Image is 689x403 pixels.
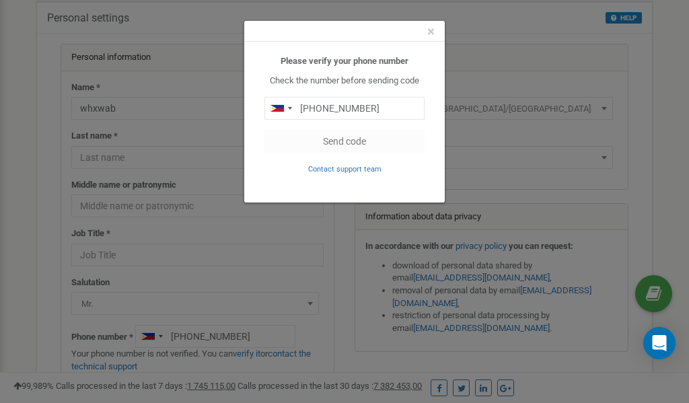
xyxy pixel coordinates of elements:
[265,98,296,119] div: Telephone country code
[308,163,382,174] a: Contact support team
[427,25,435,39] button: Close
[281,56,408,66] b: Please verify your phone number
[264,130,425,153] button: Send code
[264,97,425,120] input: 0905 123 4567
[308,165,382,174] small: Contact support team
[643,327,676,359] div: Open Intercom Messenger
[427,24,435,40] span: ×
[264,75,425,87] p: Check the number before sending code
